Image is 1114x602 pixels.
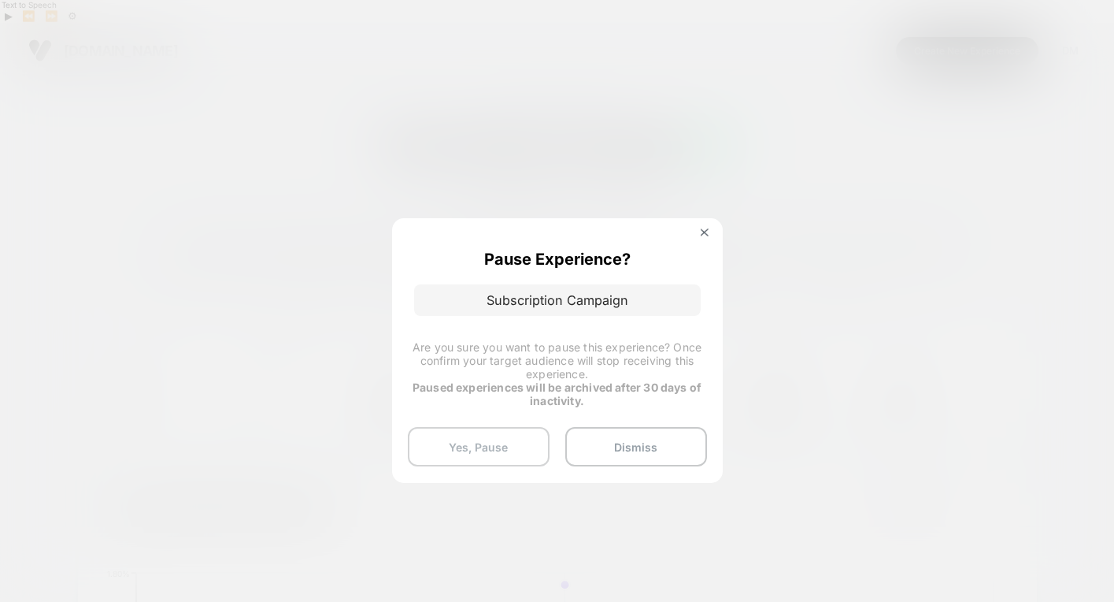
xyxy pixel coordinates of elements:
button: Dismiss [565,427,707,466]
p: Subscription Campaign [414,284,701,316]
strong: Paused experiences will be archived after 30 days of inactivity. [413,381,701,407]
button: Yes, Pause [408,427,550,466]
p: Pause Experience? [484,250,631,269]
span: Are you sure you want to pause this experience? Once confirm your target audience will stop recei... [413,340,701,381]
img: close [701,229,709,236]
